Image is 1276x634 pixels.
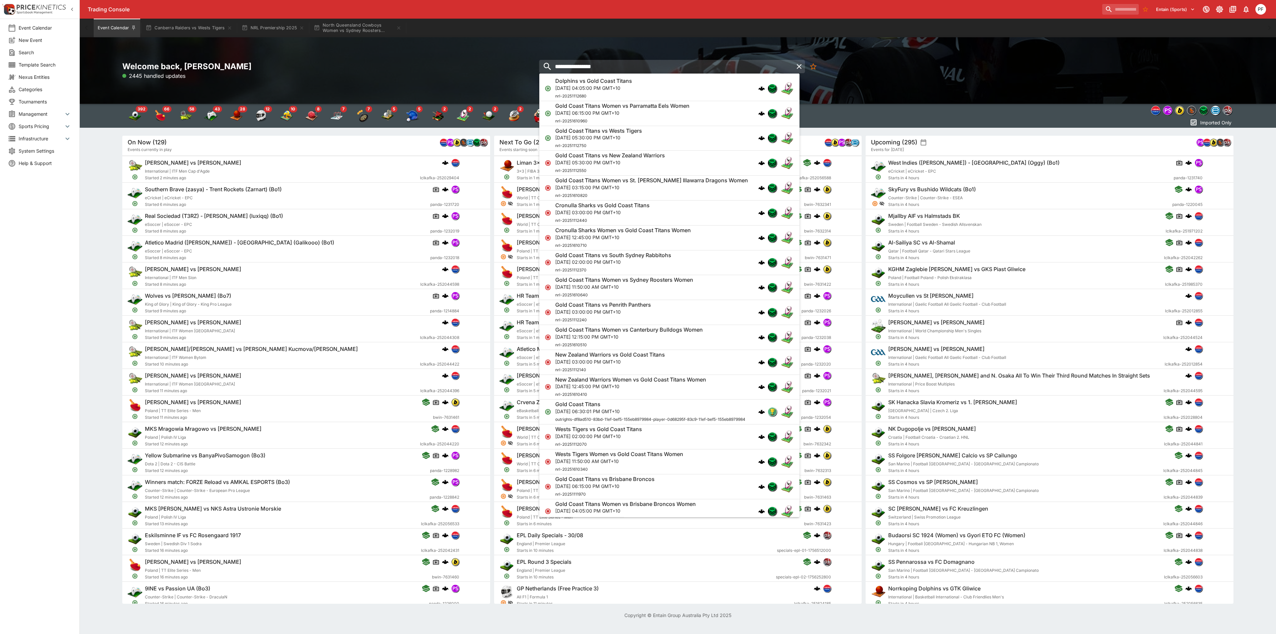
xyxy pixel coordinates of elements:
img: table_tennis.png [499,425,514,439]
h6: [PERSON_NAME] vs [PERSON_NAME] [517,213,613,220]
img: betradar.png [851,139,859,146]
img: logo-cerberus.svg [1185,399,1192,405]
h6: HR Team 2 (Cof11) - PL Team 2 (Majkel) (Bo1) [517,292,630,299]
h6: Mjallby AIF vs Halmstads BK [888,213,960,220]
img: table_tennis [154,109,167,122]
span: lclkafka-252044422 [420,361,459,368]
img: logo-cerberus.svg [1185,292,1192,299]
img: rugby_league.png [781,281,794,294]
img: bwin.png [823,265,830,273]
span: bwin-7632341 [804,201,831,208]
img: betradar.png [1211,106,1220,115]
img: outrights.png [768,407,777,416]
input: search [1102,4,1139,15]
img: logo-cerberus.svg [758,160,765,166]
img: cycling [507,109,520,122]
div: bwin [1175,106,1184,115]
img: logo-cerberus.svg [813,346,820,352]
img: soccer.png [871,425,886,439]
img: soccer.png [871,238,886,253]
span: lclkafka-252056588 [793,175,831,181]
span: 7 [340,106,347,112]
img: lclkafka.png [1195,239,1202,246]
img: nrl.png [768,84,777,92]
span: panda-1232026 [801,308,831,314]
img: logo-cerberus.svg [813,266,820,272]
img: table_tennis.png [499,238,514,253]
img: basketball.png [499,159,514,173]
img: bwin.png [452,398,459,406]
img: pandascore.png [447,139,454,146]
img: logo-cerberus.svg [758,359,765,365]
h6: HR Team 1 (alv1n) - PL Team 1 (natsuu) (Bo1) [517,319,628,326]
img: rugby_league.png [781,181,794,195]
span: lclkafka-252044396 [420,388,459,394]
span: 8 [315,106,322,112]
img: rugby_league.png [781,206,794,219]
img: esports.png [128,185,142,200]
div: Table Tennis [154,109,167,122]
img: handball [305,109,318,122]
button: Toggle light/dark mode [1214,3,1225,15]
img: bwin.png [1175,106,1184,115]
button: settings [920,139,927,146]
span: 10 [289,106,297,112]
img: logo-cerberus.svg [813,372,820,379]
img: rugby_league.png [781,306,794,319]
h6: [PERSON_NAME]/[PERSON_NAME] vs [PERSON_NAME] Kucmova/[PERSON_NAME] [145,346,358,353]
button: Connected to PK [1200,3,1212,15]
img: rugby_league.png [781,405,794,418]
img: baseball [406,109,419,122]
img: lclkafka.png [823,159,830,166]
img: PriceKinetics [17,5,66,10]
img: logo-cerberus.svg [1185,159,1192,166]
span: bwin-7631422 [804,281,831,288]
img: bwin.png [823,239,830,246]
img: esports.png [871,159,886,173]
img: logo-cerberus.svg [758,408,765,415]
img: rugby_union [532,109,546,122]
img: Sportsbook Management [17,11,53,14]
img: golf [482,109,495,122]
span: 58 [187,106,196,112]
h6: [PERSON_NAME] vs [PERSON_NAME] [888,319,985,326]
div: Peter Fairgrieve [1255,4,1266,15]
img: rugby_league.png [781,81,794,95]
img: motor_racing [255,109,268,122]
span: lclkafka-252029404 [420,175,459,181]
img: nrl.png [768,233,777,242]
img: soccer.png [871,265,886,280]
img: pandascore.png [823,319,830,326]
h6: [PERSON_NAME] vs [PERSON_NAME] [517,239,613,246]
img: lclkafka.png [1195,292,1202,299]
img: logo-cerberus.svg [442,239,449,246]
div: Handball [305,109,318,122]
div: Volleyball [280,109,293,122]
div: Cycling [507,109,520,122]
h6: Atletico Madrid ([PERSON_NAME]) - [GEOGRAPHIC_DATA] (Galikooo) (Bo1) [145,239,334,246]
img: nrl.png [768,333,777,341]
img: ice_hockey [330,109,344,122]
div: Motor Racing [255,109,268,122]
img: nrl.png [1199,106,1208,115]
img: sportingsolutions.jpeg [1217,139,1224,146]
span: lclkafka-252012855 [1165,308,1203,314]
img: soccer.png [871,398,886,413]
img: rugby_league.png [781,231,794,244]
span: bwin-7632314 [804,228,831,235]
div: Baseball [406,109,419,122]
img: lclkafka.png [1195,372,1202,379]
img: nrl.png [768,109,777,117]
img: pandascore.png [452,212,459,220]
img: logo-cerberus.svg [758,309,765,316]
button: Documentation [1227,3,1239,15]
img: logo-cerberus.svg [813,186,820,193]
img: nrl.png [768,308,777,317]
h6: SK Hanacka Slavia Kromeriz vs 1. [PERSON_NAME] [888,399,1017,406]
img: pandascore.png [823,372,830,379]
img: logo-cerberus.svg [758,110,765,116]
img: nrl.png [768,208,777,217]
button: Peter Fairgrieve [1253,2,1268,17]
img: pricekinetics.png [845,139,852,146]
button: Imported Only [1188,117,1233,128]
